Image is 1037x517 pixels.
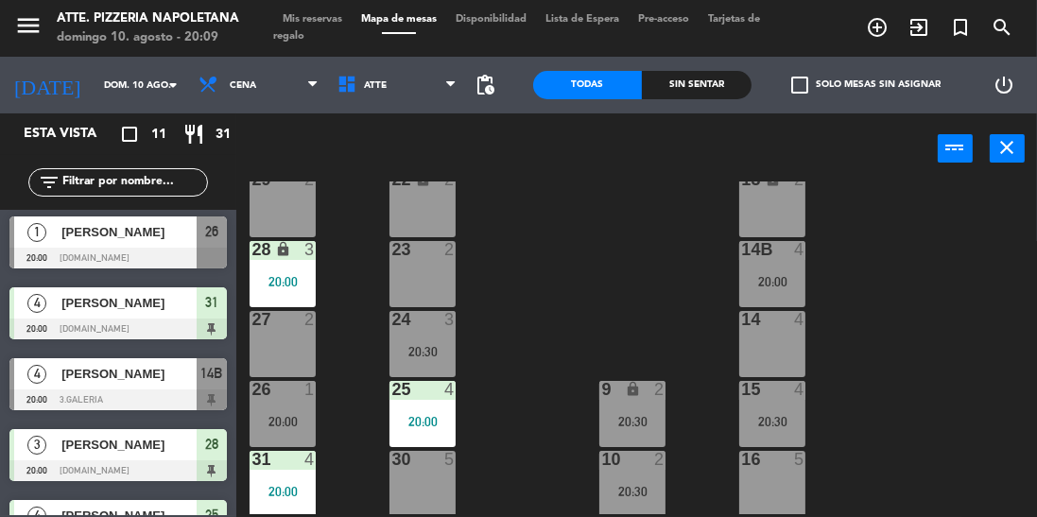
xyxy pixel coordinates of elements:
[304,311,316,328] div: 2
[391,451,392,468] div: 30
[27,436,46,455] span: 3
[304,451,316,468] div: 4
[251,451,252,468] div: 31
[907,16,930,39] i: exit_to_app
[364,80,387,91] span: ATTE
[162,74,184,96] i: arrow_drop_down
[599,415,665,428] div: 20:30
[791,77,808,94] span: check_box_outline_blank
[444,451,456,468] div: 5
[794,171,805,188] div: 2
[993,74,1015,96] i: power_settings_new
[866,16,889,39] i: add_circle_outline
[275,241,291,257] i: lock
[791,77,941,94] label: Solo mesas sin asignar
[9,123,136,146] div: Esta vista
[938,134,973,163] button: power_input
[794,241,805,258] div: 4
[741,451,742,468] div: 16
[27,294,46,313] span: 4
[205,291,218,314] span: 31
[642,71,752,99] div: Sin sentar
[38,171,60,194] i: filter_list
[57,9,239,28] div: Atte. Pizzeria Napoletana
[741,311,742,328] div: 14
[794,451,805,468] div: 5
[654,381,665,398] div: 2
[741,241,742,258] div: 14B
[389,415,456,428] div: 20:00
[741,381,742,398] div: 15
[251,311,252,328] div: 27
[601,381,602,398] div: 9
[14,11,43,46] button: menu
[205,433,218,456] span: 28
[444,381,456,398] div: 4
[391,311,392,328] div: 24
[251,381,252,398] div: 26
[60,172,207,193] input: Filtrar por nombre...
[794,381,805,398] div: 4
[391,171,392,188] div: 22
[201,362,223,385] span: 14B
[352,14,446,25] span: Mapa de mesas
[475,74,497,96] span: pending_actions
[250,415,316,428] div: 20:00
[250,485,316,498] div: 20:00
[389,345,456,358] div: 20:30
[990,134,1025,163] button: close
[27,223,46,242] span: 1
[625,381,641,397] i: lock
[654,451,665,468] div: 2
[250,275,316,288] div: 20:00
[391,241,392,258] div: 23
[61,364,197,384] span: [PERSON_NAME]
[57,28,239,47] div: domingo 10. agosto - 20:09
[151,124,166,146] span: 11
[14,11,43,40] i: menu
[599,485,665,498] div: 20:30
[251,241,252,258] div: 28
[794,311,805,328] div: 4
[444,171,456,188] div: 2
[446,14,536,25] span: Disponibilidad
[444,311,456,328] div: 3
[61,293,197,313] span: [PERSON_NAME]
[601,451,602,468] div: 10
[739,275,805,288] div: 20:00
[996,136,1019,159] i: close
[391,381,392,398] div: 25
[629,14,699,25] span: Pre-acceso
[533,71,643,99] div: Todas
[991,16,1013,39] i: search
[61,435,197,455] span: [PERSON_NAME]
[216,124,231,146] span: 31
[741,171,742,188] div: 13
[536,14,629,25] span: Lista de Espera
[205,220,218,243] span: 26
[273,14,352,25] span: Mis reservas
[27,365,46,384] span: 4
[182,123,205,146] i: restaurant
[230,80,256,91] span: Cena
[304,171,316,188] div: 2
[444,241,456,258] div: 2
[304,241,316,258] div: 3
[949,16,972,39] i: turned_in_not
[944,136,967,159] i: power_input
[739,415,805,428] div: 20:30
[61,222,197,242] span: [PERSON_NAME]
[118,123,141,146] i: crop_square
[251,171,252,188] div: 29
[304,381,316,398] div: 1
